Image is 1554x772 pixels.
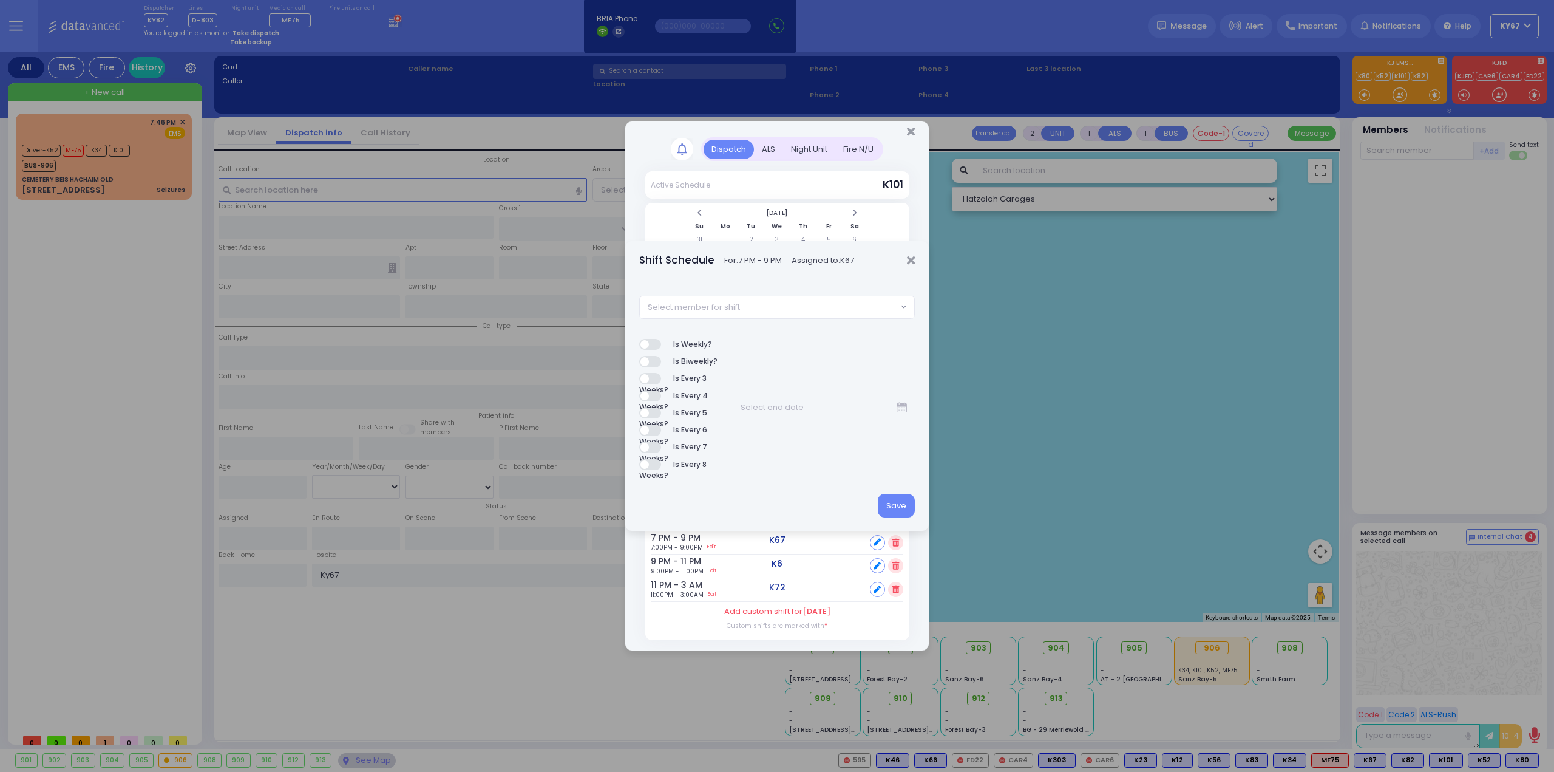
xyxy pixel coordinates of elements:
label: Is Every 4 Weeks? [639,391,733,402]
button: Close [907,254,915,267]
label: Is Biweekly? [639,356,718,367]
span: K67 [840,254,854,266]
button: Save [878,494,915,517]
span: For: [724,254,782,267]
label: Is Every 5 Weeks? [639,408,733,419]
span: 7 PM - 9 PM [738,254,782,266]
span: Assigned to: [792,254,854,267]
span: Select member for shift [648,301,740,313]
label: Is Every 8 Weeks? [639,459,733,471]
label: Is Every 3 Weeks? [639,373,733,384]
input: Select end date [733,396,889,419]
label: Is Every 7 Weeks? [639,442,733,453]
label: Is Every 6 Weeks? [639,425,733,436]
label: Is Weekly? [639,339,712,350]
h5: Shift Schedule [639,253,714,268]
